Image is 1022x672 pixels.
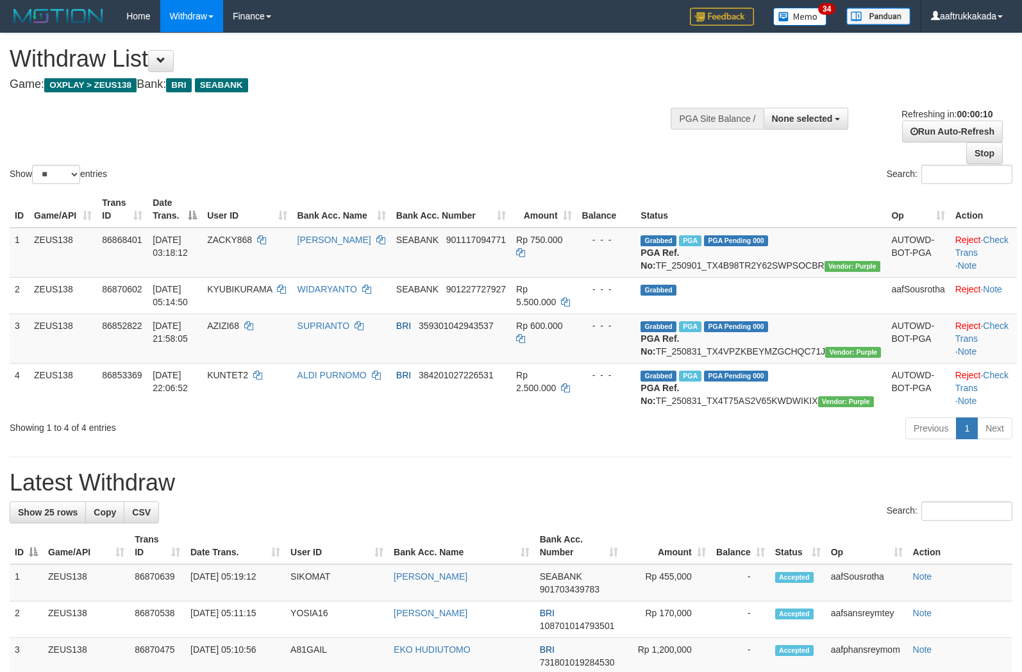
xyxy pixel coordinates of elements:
a: EKO HUDIUTOMO [394,644,471,655]
a: Reject [955,321,981,331]
td: ZEUS138 [43,564,130,601]
span: Copy 731801019284530 to clipboard [540,657,615,668]
span: [DATE] 22:06:52 [153,370,188,393]
span: Copy 901703439783 to clipboard [540,584,599,594]
label: Search: [887,165,1012,184]
div: - - - [582,369,631,382]
div: - - - [582,319,631,332]
a: ALDI PURNOMO [297,370,367,380]
b: PGA Ref. No: [641,333,679,357]
div: Showing 1 to 4 of 4 entries [10,416,416,434]
span: Rp 2.500.000 [516,370,556,393]
a: Run Auto-Refresh [902,121,1003,142]
a: Show 25 rows [10,501,86,523]
span: Grabbed [641,321,676,332]
td: · · [950,363,1017,412]
td: [DATE] 05:11:15 [185,601,285,638]
img: MOTION_logo.png [10,6,107,26]
td: Rp 455,000 [623,564,711,601]
b: PGA Ref. No: [641,248,679,271]
input: Search: [921,165,1012,184]
td: aafSousrotha [826,564,908,601]
a: [PERSON_NAME] [297,235,371,245]
td: aafSousrotha [886,277,950,314]
span: Copy 359301042943537 to clipboard [419,321,494,331]
span: Vendor URL: https://trx4.1velocity.biz [825,261,880,272]
a: Reject [955,235,981,245]
td: AUTOWD-BOT-PGA [886,363,950,412]
span: AZIZI68 [207,321,239,331]
th: Bank Acc. Name: activate to sort column ascending [389,528,535,564]
td: SIKOMAT [285,564,389,601]
span: BRI [396,321,411,331]
th: Status [635,191,886,228]
div: PGA Site Balance / [671,108,763,130]
th: Bank Acc. Name: activate to sort column ascending [292,191,391,228]
a: Reject [955,370,981,380]
a: Check Trans [955,321,1009,344]
span: [DATE] 03:18:12 [153,235,188,258]
span: SEABANK [195,78,248,92]
span: KYUBIKURAMA [207,284,272,294]
span: BRI [166,78,191,92]
a: Note [958,260,977,271]
span: Marked by aaftrukkakada [679,371,701,382]
span: Vendor URL: https://trx4.1velocity.biz [818,396,874,407]
img: panduan.png [846,8,910,25]
span: Copy [94,507,116,517]
td: ZEUS138 [29,228,97,278]
img: Button%20Memo.svg [773,8,827,26]
div: - - - [582,233,631,246]
td: AUTOWD-BOT-PGA [886,314,950,363]
th: User ID: activate to sort column ascending [285,528,389,564]
td: Rp 170,000 [623,601,711,638]
a: Previous [905,417,957,439]
span: KUNTET2 [207,370,248,380]
span: PGA Pending [704,235,768,246]
th: Action [908,528,1012,564]
span: Refreshing in: [901,109,993,119]
td: TF_250831_TX4T75AS2V65KWDWIKIX [635,363,886,412]
span: Accepted [775,609,814,619]
th: Date Trans.: activate to sort column descending [147,191,202,228]
img: Feedback.jpg [690,8,754,26]
span: [DATE] 21:58:05 [153,321,188,344]
td: TF_250901_TX4B98TR2Y62SWPSOCBR [635,228,886,278]
a: Note [958,396,977,406]
span: Rp 5.500.000 [516,284,556,307]
span: Grabbed [641,285,676,296]
span: Grabbed [641,235,676,246]
th: Game/API: activate to sort column ascending [29,191,97,228]
span: SEABANK [540,571,582,582]
td: 86870639 [130,564,185,601]
span: OXPLAY > ZEUS138 [44,78,137,92]
span: PGA Pending [704,371,768,382]
span: BRI [540,644,555,655]
a: [PERSON_NAME] [394,571,467,582]
span: Copy 901227727927 to clipboard [446,284,506,294]
td: 1 [10,564,43,601]
a: SUPRIANTO [297,321,349,331]
th: Amount: activate to sort column ascending [511,191,576,228]
span: SEABANK [396,284,439,294]
a: [PERSON_NAME] [394,608,467,618]
a: Check Trans [955,235,1009,258]
td: · · [950,228,1017,278]
td: · [950,277,1017,314]
a: Note [983,284,1002,294]
span: Vendor URL: https://trx4.1velocity.biz [825,347,881,358]
th: Balance [577,191,636,228]
span: Grabbed [641,371,676,382]
a: Note [913,608,932,618]
td: [DATE] 05:19:12 [185,564,285,601]
label: Show entries [10,165,107,184]
th: Op: activate to sort column ascending [886,191,950,228]
button: None selected [764,108,849,130]
th: User ID: activate to sort column ascending [202,191,292,228]
a: Reject [955,284,981,294]
a: Note [913,571,932,582]
span: Copy 384201027226531 to clipboard [419,370,494,380]
span: 86853369 [102,370,142,380]
th: Bank Acc. Number: activate to sort column ascending [535,528,623,564]
td: 2 [10,277,29,314]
